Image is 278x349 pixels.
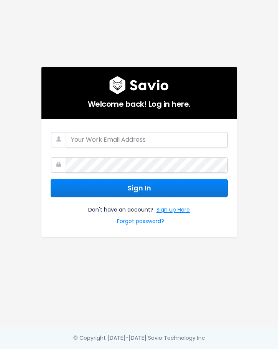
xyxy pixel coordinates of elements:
div: © Copyright [DATE]-[DATE] Savio Technology Inc [73,333,205,343]
input: Your Work Email Address [66,132,228,147]
img: logo600x187.a314fd40982d.png [109,76,169,94]
a: Sign up Here [156,205,190,216]
h5: Welcome back! Log in here. [51,94,228,110]
button: Sign In [51,179,228,198]
a: Forgot password? [117,217,164,228]
div: Don't have an account? [51,197,228,227]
